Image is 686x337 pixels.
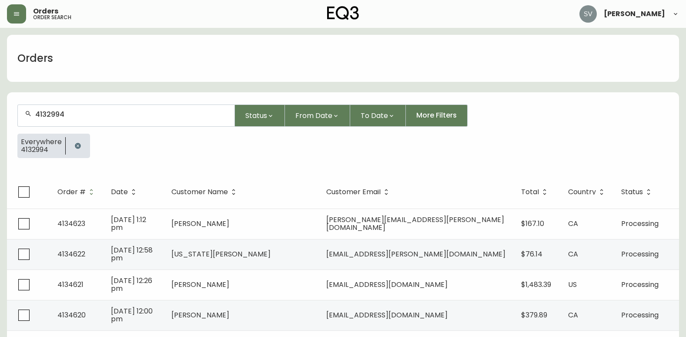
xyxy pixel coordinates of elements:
[604,10,665,17] span: [PERSON_NAME]
[568,189,596,195] span: Country
[521,280,551,290] span: $1,483.39
[21,146,62,154] span: 4132994
[568,219,578,229] span: CA
[17,51,53,66] h1: Orders
[521,219,544,229] span: $167.10
[111,245,153,263] span: [DATE] 12:58 pm
[111,276,152,293] span: [DATE] 12:26 pm
[33,8,58,15] span: Orders
[295,110,332,121] span: From Date
[521,310,547,320] span: $379.89
[57,189,86,195] span: Order #
[326,189,381,195] span: Customer Email
[621,188,654,196] span: Status
[171,189,228,195] span: Customer Name
[171,188,239,196] span: Customer Name
[621,280,659,290] span: Processing
[326,249,505,259] span: [EMAIL_ADDRESS][PERSON_NAME][DOMAIN_NAME]
[111,215,146,233] span: [DATE] 1:12 pm
[171,310,229,320] span: [PERSON_NAME]
[171,280,229,290] span: [PERSON_NAME]
[235,104,285,127] button: Status
[568,310,578,320] span: CA
[35,110,228,118] input: Search
[111,189,128,195] span: Date
[621,189,643,195] span: Status
[57,310,86,320] span: 4134620
[57,219,85,229] span: 4134623
[568,249,578,259] span: CA
[57,249,85,259] span: 4134622
[521,189,539,195] span: Total
[285,104,350,127] button: From Date
[350,104,406,127] button: To Date
[568,188,607,196] span: Country
[416,111,457,120] span: More Filters
[361,110,388,121] span: To Date
[326,280,448,290] span: [EMAIL_ADDRESS][DOMAIN_NAME]
[171,249,271,259] span: [US_STATE][PERSON_NAME]
[521,249,542,259] span: $76.14
[326,310,448,320] span: [EMAIL_ADDRESS][DOMAIN_NAME]
[111,188,139,196] span: Date
[57,280,84,290] span: 4134621
[57,188,97,196] span: Order #
[521,188,550,196] span: Total
[327,6,359,20] img: logo
[326,215,504,233] span: [PERSON_NAME][EMAIL_ADDRESS][PERSON_NAME][DOMAIN_NAME]
[621,249,659,259] span: Processing
[171,219,229,229] span: [PERSON_NAME]
[245,110,267,121] span: Status
[21,138,62,146] span: Everywhere
[33,15,71,20] h5: order search
[579,5,597,23] img: 0ef69294c49e88f033bcbeb13310b844
[111,306,153,324] span: [DATE] 12:00 pm
[326,188,392,196] span: Customer Email
[621,219,659,229] span: Processing
[568,280,577,290] span: US
[621,310,659,320] span: Processing
[406,104,468,127] button: More Filters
